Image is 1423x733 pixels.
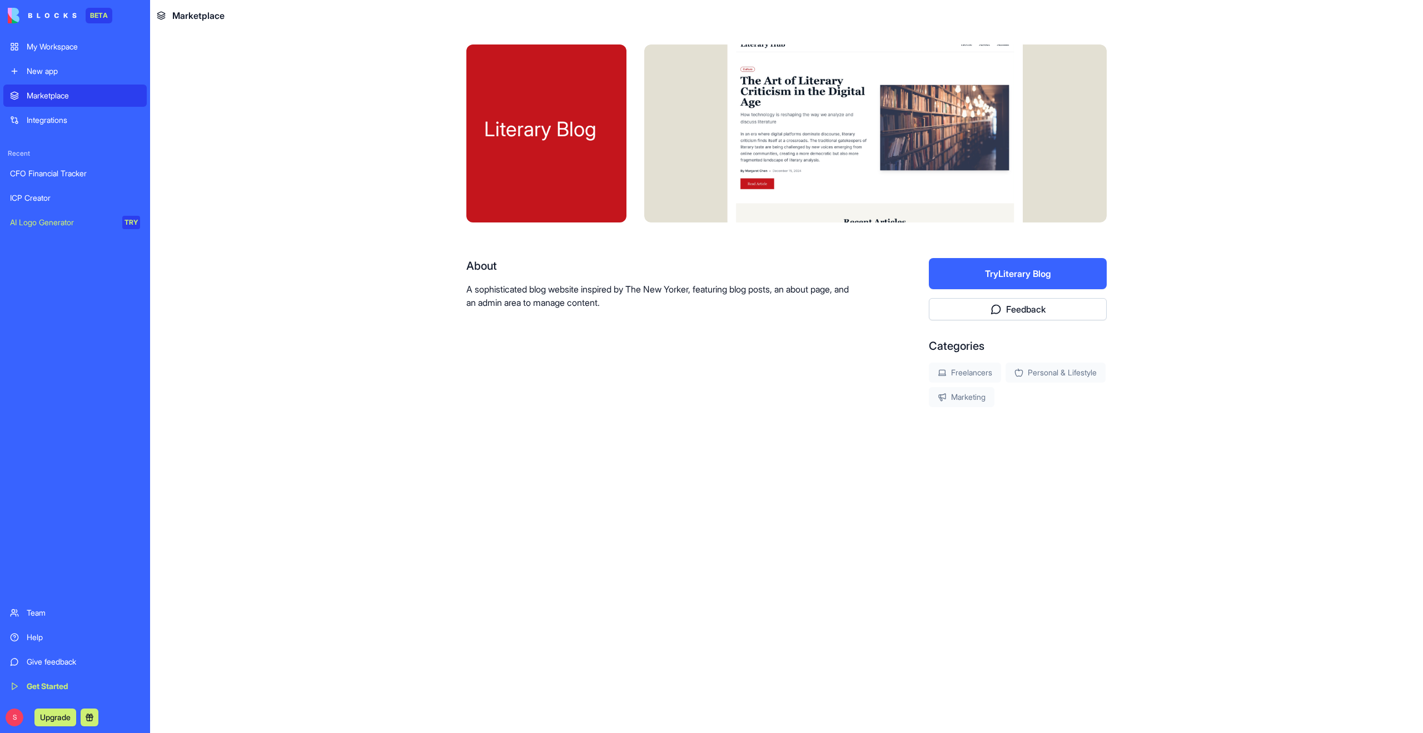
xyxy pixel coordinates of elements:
div: CFO Financial Tracker [10,168,140,179]
div: Team [27,607,140,618]
a: Marketplace [3,85,147,107]
p: A sophisticated blog website inspired by The New Yorker, featuring blog posts, an about page, and... [466,283,858,309]
div: Literary Blog [484,118,609,140]
img: logo [8,8,77,23]
a: Give feedback [3,651,147,673]
button: Feedback [929,298,1107,320]
div: Personal & Lifestyle [1006,363,1106,383]
a: Team [3,602,147,624]
a: My Workspace [3,36,147,58]
a: Get Started [3,675,147,697]
div: Freelancers [929,363,1001,383]
a: Help [3,626,147,648]
a: BETA [8,8,112,23]
div: My Workspace [27,41,140,52]
div: TRY [122,216,140,229]
div: Get Started [27,681,140,692]
div: BETA [86,8,112,23]
span: Marketplace [172,9,225,22]
a: ICP Creator [3,187,147,209]
span: S [6,709,23,726]
a: Upgrade [34,711,76,722]
div: About [466,258,858,274]
div: Marketing [929,387,994,407]
div: Categories [929,338,1107,354]
button: Upgrade [34,709,76,726]
div: Integrations [27,115,140,126]
a: AI Logo GeneratorTRY [3,211,147,234]
div: Marketplace [27,90,140,101]
div: New app [27,66,140,77]
a: CFO Financial Tracker [3,162,147,185]
div: Give feedback [27,656,140,667]
button: TryLiterary Blog [929,258,1107,289]
div: Help [27,632,140,643]
div: AI Logo Generator [10,217,115,228]
a: Integrations [3,109,147,131]
span: Recent [3,149,147,158]
div: ICP Creator [10,192,140,204]
a: New app [3,60,147,82]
